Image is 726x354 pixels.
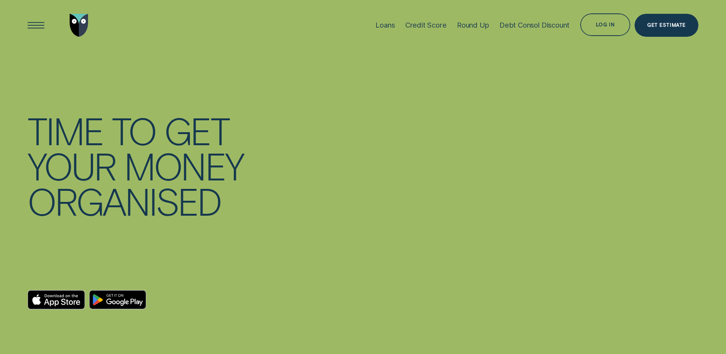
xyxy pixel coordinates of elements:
[405,21,447,29] div: Credit Score
[28,113,246,219] h4: TIME TO GET YOUR MONEY ORGANISED
[457,21,489,29] div: Round Up
[375,21,395,29] div: Loans
[70,14,88,36] img: Wisr
[499,21,569,29] div: Debt Consol Discount
[25,14,47,36] button: Open Menu
[635,14,698,36] a: Get Estimate
[580,13,631,36] button: Log in
[28,290,85,309] a: Download on the App Store
[89,290,146,309] a: Android App on Google Play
